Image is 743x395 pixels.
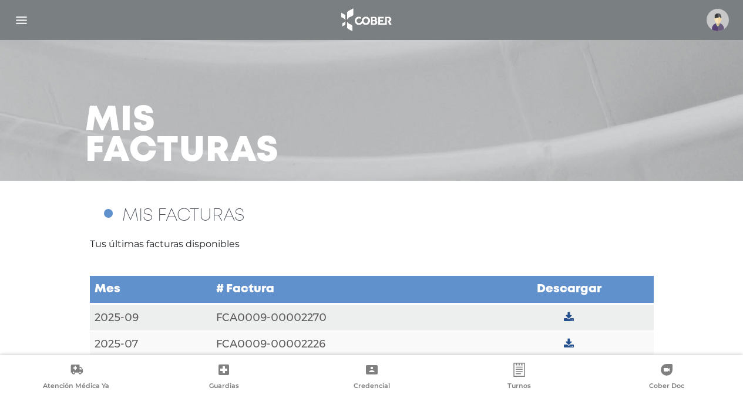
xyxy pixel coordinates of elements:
td: Mes [90,275,212,304]
td: # Factura [211,275,485,304]
h3: Mis facturas [85,106,279,167]
span: Credencial [354,382,390,392]
p: Tus últimas facturas disponibles [90,237,654,251]
span: MIS FACTURAS [122,208,244,224]
span: Guardias [209,382,239,392]
a: Turnos [445,363,593,393]
img: logo_cober_home-white.png [335,6,396,34]
a: Guardias [150,363,297,393]
span: Cober Doc [649,382,684,392]
td: 2025-09 [90,304,212,331]
span: Turnos [507,382,531,392]
td: 2025-07 [90,331,212,357]
a: Credencial [298,363,445,393]
a: Atención Médica Ya [2,363,150,393]
a: Cober Doc [593,363,741,393]
td: FCA0009-00002226 [211,331,485,357]
td: FCA0009-00002270 [211,304,485,331]
td: Descargar [485,275,653,304]
img: Cober_menu-lines-white.svg [14,13,29,28]
span: Atención Médica Ya [43,382,109,392]
img: profile-placeholder.svg [707,9,729,31]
